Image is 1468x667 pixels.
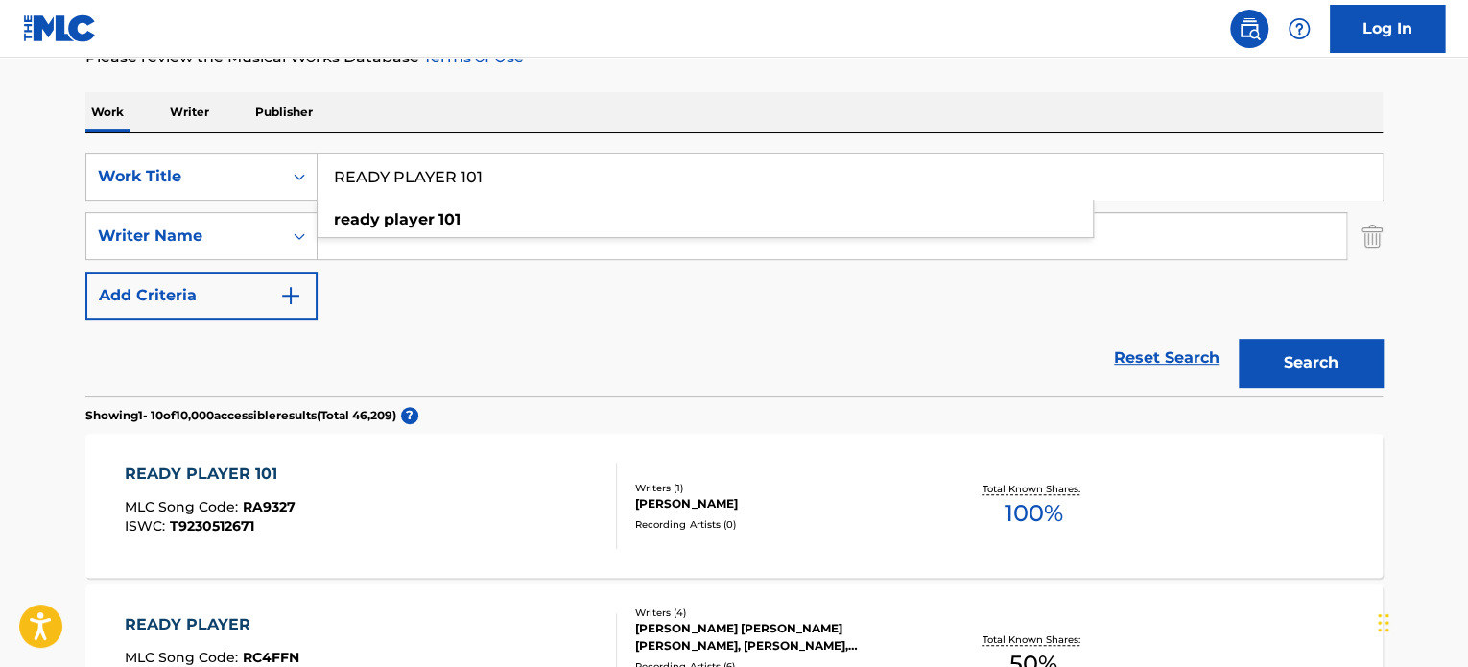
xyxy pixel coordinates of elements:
[1288,17,1311,40] img: help
[125,649,243,666] span: MLC Song Code :
[635,606,925,620] div: Writers ( 4 )
[1238,17,1261,40] img: search
[438,210,461,228] strong: 101
[1361,212,1383,260] img: Delete Criterion
[243,649,299,666] span: RC4FFN
[635,481,925,495] div: Writers ( 1 )
[982,632,1084,647] p: Total Known Shares:
[85,153,1383,396] form: Search Form
[1378,594,1389,652] div: Drag
[1280,10,1318,48] div: Help
[23,14,97,42] img: MLC Logo
[384,210,435,228] strong: player
[85,272,318,320] button: Add Criteria
[85,434,1383,578] a: READY PLAYER 101MLC Song Code:RA9327ISWC:T9230512671Writers (1)[PERSON_NAME]Recording Artists (0)...
[125,498,243,515] span: MLC Song Code :
[1239,339,1383,387] button: Search
[170,517,254,535] span: T9230512671
[164,92,215,132] p: Writer
[85,92,130,132] p: Work
[401,407,418,424] span: ?
[1230,10,1268,48] a: Public Search
[1004,496,1062,531] span: 100 %
[635,517,925,532] div: Recording Artists ( 0 )
[98,225,271,248] div: Writer Name
[1330,5,1445,53] a: Log In
[279,284,302,307] img: 9d2ae6d4665cec9f34b9.svg
[334,210,380,228] strong: ready
[635,495,925,512] div: [PERSON_NAME]
[125,613,299,636] div: READY PLAYER
[249,92,319,132] p: Publisher
[125,463,296,486] div: READY PLAYER 101
[98,165,271,188] div: Work Title
[635,620,925,655] div: [PERSON_NAME] [PERSON_NAME] [PERSON_NAME], [PERSON_NAME], [PERSON_NAME]
[85,407,396,424] p: Showing 1 - 10 of 10,000 accessible results (Total 46,209 )
[125,517,170,535] span: ISWC :
[1104,337,1229,379] a: Reset Search
[243,498,296,515] span: RA9327
[1372,575,1468,667] iframe: Chat Widget
[982,482,1084,496] p: Total Known Shares:
[85,46,1383,69] p: Please review the Musical Works Database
